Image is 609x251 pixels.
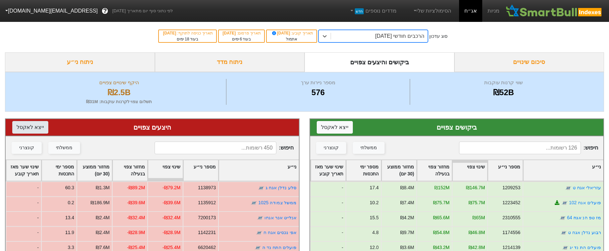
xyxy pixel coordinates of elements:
div: ₪2.4M [96,229,110,236]
div: שווי קרנות עוקבות [412,79,595,87]
button: קונצרני [316,142,346,154]
div: -₪28.9M [163,229,180,236]
span: ? [103,7,107,16]
div: Toggle SortBy [488,160,523,181]
input: 126 רשומות... [459,142,581,154]
div: 13.4 [65,214,74,221]
div: - [310,196,346,211]
div: 10.2 [370,199,379,206]
span: לפי נתוני סוף יום מתאריך [DATE] [112,8,173,14]
div: 6620462 [198,244,216,251]
div: סוג עדכון [429,33,447,40]
div: ₪3.6M [400,244,414,251]
div: תאריך קובע : [270,30,313,36]
div: ₪7.4M [400,199,414,206]
span: חיפוש : [155,142,294,154]
div: ₪52B [412,87,595,98]
button: קונצרני [12,142,42,154]
div: Toggle SortBy [417,160,452,181]
div: קונצרני [324,144,339,152]
span: חיפוש : [459,142,598,154]
div: ₪8.4M [400,184,414,191]
a: אנלייט אנר אגחו [264,215,297,220]
button: ממשלתי [48,142,80,154]
img: tase link [251,200,257,206]
span: 6 [240,37,242,41]
div: Toggle SortBy [113,160,147,181]
div: ₪75.7M [433,199,449,206]
div: 1209253 [502,184,520,191]
span: [DATE] [163,31,177,35]
div: Toggle SortBy [382,160,416,181]
div: ₪46.8M [469,229,485,236]
div: 60.3 [65,184,74,191]
div: - [310,226,346,241]
div: Toggle SortBy [77,160,112,181]
span: חדש [355,8,364,14]
div: ₪146.7M [466,184,485,191]
div: ₪1.3M [96,184,110,191]
img: tase link [560,229,567,236]
div: 1135912 [198,199,216,206]
div: 0.2 [68,199,74,206]
div: בעוד ימים [222,36,261,42]
div: 576 [228,87,408,98]
div: Toggle SortBy [311,160,346,181]
div: ₪186.9M [91,199,110,206]
div: ₪2.4M [96,214,110,221]
div: - [310,181,346,196]
a: ממשל צמודה 1025 [258,200,297,205]
span: 18 [185,37,189,41]
div: סיכום שינויים [454,52,604,72]
div: ₪42.8M [469,244,485,251]
a: מדדים נוספיםחדש [347,4,399,18]
div: 12.0 [370,244,379,251]
div: מספר ניירות ערך [228,79,408,87]
a: פועלים אגח 102 [569,200,601,205]
div: ממשלתי [56,144,72,152]
div: 15.5 [370,214,379,221]
div: -₪39.6M [163,199,180,206]
div: ₪65M [472,214,485,221]
img: tase link [255,244,261,251]
div: 1142231 [198,229,216,236]
div: ניתוח ני״ע [5,52,155,72]
div: 1174556 [502,229,520,236]
div: - [6,226,41,241]
div: 2310555 [502,214,520,221]
div: Toggle SortBy [219,160,299,181]
div: 1223452 [502,199,520,206]
div: -₪25.4M [127,244,145,251]
button: ייצא לאקסל [317,121,353,134]
div: 3.3 [68,244,74,251]
div: ביקושים צפויים [317,122,597,132]
div: Toggle SortBy [42,160,76,181]
div: -₪89.2M [127,184,145,191]
div: ₪7.6M [96,244,110,251]
a: מז טפ הנ אגח 64 [567,215,601,220]
div: ₪43.2M [433,244,449,251]
div: Toggle SortBy [346,160,381,181]
div: - [310,211,346,226]
span: [DATE] [223,31,237,35]
div: ₪65.6M [433,214,449,221]
div: Toggle SortBy [523,160,603,181]
div: ₪4.2M [400,214,414,221]
img: tase link [258,185,264,191]
div: ₪9.7M [400,229,414,236]
a: הסימולציות שלי [410,4,454,18]
div: הרכבים חודשי [DATE] [375,32,424,40]
div: Toggle SortBy [6,160,41,181]
div: ממשלתי [360,144,377,152]
div: תאריך פרסום : [222,30,261,36]
img: SmartBull [505,4,604,18]
div: -₪32.4M [163,214,180,221]
div: ₪2.5B [14,87,224,98]
span: [DATE] [271,31,291,35]
a: פועלים התח נד ה [262,245,297,250]
div: ₪152M [434,184,449,191]
div: קונצרני [19,144,34,152]
div: -₪39.6M [127,199,145,206]
div: היקף שינויים צפויים [14,79,224,87]
div: ניתוח מדד [155,52,305,72]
